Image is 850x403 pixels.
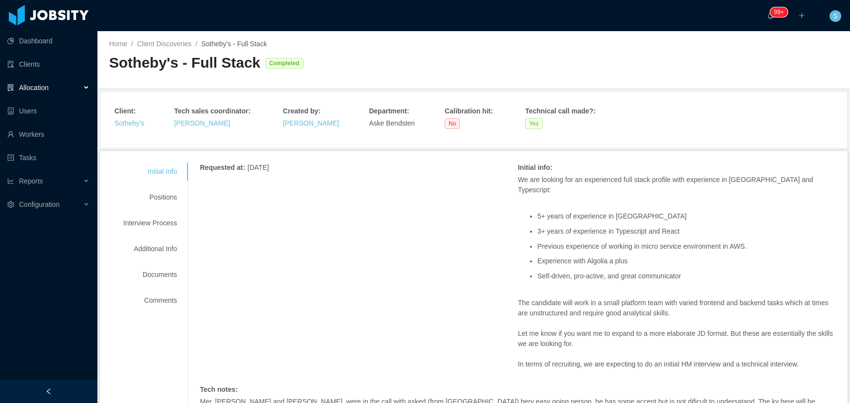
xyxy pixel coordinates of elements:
[131,40,133,48] span: /
[537,257,836,265] li: Experience with Algolia a plus
[518,298,836,318] p: The candidate will work in a small platform team with varied frontend and backend tasks which at ...
[137,40,191,48] a: Client Discoveries
[525,107,595,115] strong: Technical call made? :
[112,214,189,232] div: Interview Process
[200,385,238,393] strong: Tech notes :
[114,119,144,127] a: Sotheby's
[770,7,788,17] sup: 1208
[445,107,493,115] strong: Calibration hit :
[19,201,59,208] span: Configuration
[537,243,836,250] li: Previous experience of working in micro service environment in AWS.
[19,84,49,92] span: Allocation
[201,40,267,48] span: Sotheby's - Full Stack
[247,164,269,171] span: [DATE]
[767,12,774,19] i: icon: bell
[537,228,836,235] li: 3+ years of experience in Typescript and React
[19,177,43,185] span: Reports
[112,266,189,284] div: Documents
[7,178,14,184] i: icon: line-chart
[283,119,339,127] a: [PERSON_NAME]
[112,163,189,181] div: Initial Info
[109,40,127,48] a: Home
[112,188,189,206] div: Positions
[518,359,836,369] p: In terms of recruiting, we are expecting to do an initial HM interview and a technical interview.
[518,175,836,195] p: We are looking for an experienced full stack profile with experience in [GEOGRAPHIC_DATA] and Typ...
[283,107,321,115] strong: Created by :
[369,107,409,115] strong: Department :
[7,101,90,121] a: icon: robotUsers
[833,10,837,22] span: S
[7,31,90,51] a: icon: pie-chartDashboard
[518,164,552,171] strong: Initial info :
[7,55,90,74] a: icon: auditClients
[525,118,543,129] span: Yes
[445,118,460,129] span: No
[537,213,836,220] li: 5+ years of experience in [GEOGRAPHIC_DATA]
[174,107,251,115] strong: Tech sales coordinator :
[537,273,836,280] li: Self-driven, pro-active, and great communicator
[7,201,14,208] i: icon: setting
[369,119,415,127] span: Aske Bendsten
[200,164,245,171] strong: Requested at :
[265,58,303,69] span: Completed
[114,107,136,115] strong: Client :
[112,240,189,258] div: Additional Info
[7,148,90,167] a: icon: profileTasks
[174,119,230,127] a: [PERSON_NAME]
[798,12,805,19] i: icon: plus
[109,53,261,73] div: Sotheby's - Full Stack
[7,125,90,144] a: icon: userWorkers
[518,329,836,349] p: Let me know if you want me to expand to a more elaborate JD format. But these are essentially the...
[112,292,189,310] div: Comments
[195,40,197,48] span: /
[7,84,14,91] i: icon: solution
